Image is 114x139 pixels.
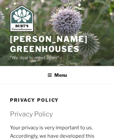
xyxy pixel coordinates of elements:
[43,67,72,83] button: Menu
[10,54,104,62] p: "We deal to meet again"
[10,5,33,32] img: Burt's Greenhouses
[10,34,88,54] a: [PERSON_NAME] Greenhouses
[10,97,104,103] h1: Privacy Policy
[10,109,104,119] h2: Privacy Policy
